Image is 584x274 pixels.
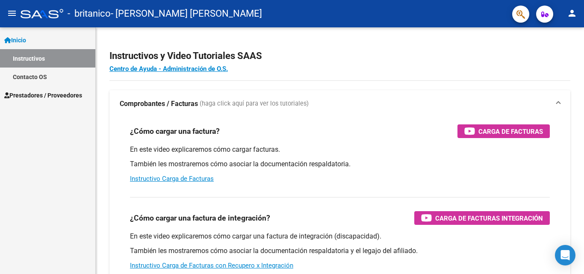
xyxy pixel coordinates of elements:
[68,4,111,23] span: - britanico
[555,245,575,265] div: Open Intercom Messenger
[130,145,550,154] p: En este video explicaremos cómo cargar facturas.
[567,8,577,18] mat-icon: person
[130,125,220,137] h3: ¿Cómo cargar una factura?
[4,35,26,45] span: Inicio
[457,124,550,138] button: Carga de Facturas
[7,8,17,18] mat-icon: menu
[435,213,543,224] span: Carga de Facturas Integración
[130,262,293,269] a: Instructivo Carga de Facturas con Recupero x Integración
[200,99,309,109] span: (haga click aquí para ver los tutoriales)
[130,232,550,241] p: En este video explicaremos cómo cargar una factura de integración (discapacidad).
[130,246,550,256] p: También les mostraremos cómo asociar la documentación respaldatoria y el legajo del afiliado.
[120,99,198,109] strong: Comprobantes / Facturas
[4,91,82,100] span: Prestadores / Proveedores
[111,4,262,23] span: - [PERSON_NAME] [PERSON_NAME]
[130,212,270,224] h3: ¿Cómo cargar una factura de integración?
[109,90,570,118] mat-expansion-panel-header: Comprobantes / Facturas (haga click aquí para ver los tutoriales)
[414,211,550,225] button: Carga de Facturas Integración
[478,126,543,137] span: Carga de Facturas
[109,65,228,73] a: Centro de Ayuda - Administración de O.S.
[109,48,570,64] h2: Instructivos y Video Tutoriales SAAS
[130,159,550,169] p: También les mostraremos cómo asociar la documentación respaldatoria.
[130,175,214,183] a: Instructivo Carga de Facturas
